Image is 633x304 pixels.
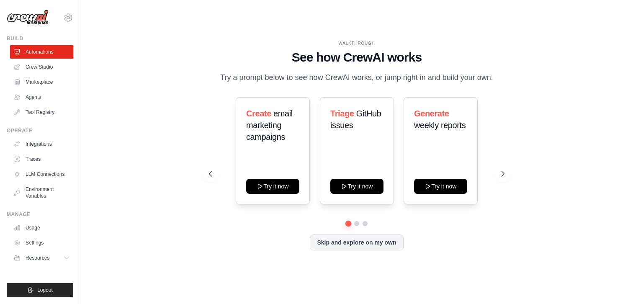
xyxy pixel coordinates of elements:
[209,50,504,65] h1: See how CrewAI works
[330,179,383,194] button: Try it now
[209,40,504,46] div: WALKTHROUGH
[10,167,73,181] a: LLM Connections
[10,236,73,250] a: Settings
[414,109,449,118] span: Generate
[26,255,49,261] span: Resources
[10,60,73,74] a: Crew Studio
[10,221,73,234] a: Usage
[10,45,73,59] a: Automations
[216,72,497,84] p: Try a prompt below to see how CrewAI works, or jump right in and build your own.
[10,75,73,89] a: Marketplace
[310,234,403,250] button: Skip and explore on my own
[10,106,73,119] a: Tool Registry
[10,251,73,265] button: Resources
[414,121,466,130] span: weekly reports
[10,152,73,166] a: Traces
[414,179,467,194] button: Try it now
[246,109,293,142] span: email marketing campaigns
[330,109,381,130] span: GitHub issues
[330,109,354,118] span: Triage
[7,35,73,42] div: Build
[246,179,299,194] button: Try it now
[7,211,73,218] div: Manage
[10,183,73,203] a: Environment Variables
[37,287,53,294] span: Logout
[10,90,73,104] a: Agents
[7,127,73,134] div: Operate
[7,283,73,297] button: Logout
[246,109,271,118] span: Create
[10,137,73,151] a: Integrations
[7,10,49,26] img: Logo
